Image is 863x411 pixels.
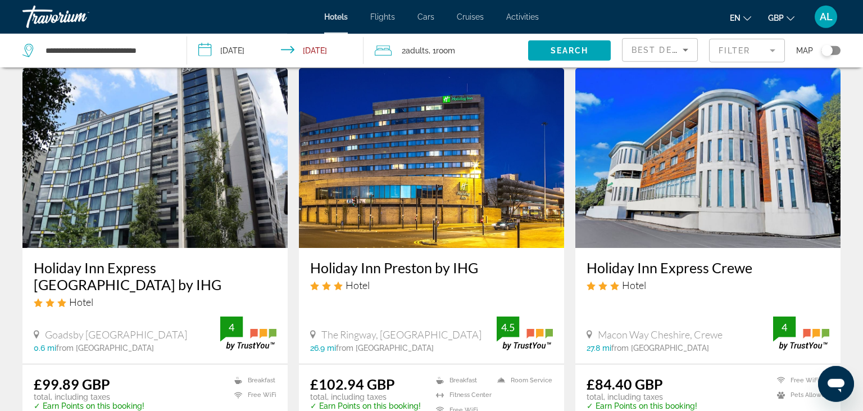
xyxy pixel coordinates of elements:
[492,376,553,385] li: Room Service
[310,392,421,401] p: total, including taxes
[430,376,492,385] li: Breakfast
[622,279,646,291] span: Hotel
[730,13,741,22] span: en
[497,317,553,350] img: trustyou-badge.svg
[336,344,434,353] span: from [GEOGRAPHIC_DATA]
[34,376,110,392] ins: £99.89 GBP
[813,46,841,56] button: Toggle map
[310,344,336,353] span: 26.9 mi
[811,5,841,29] button: User Menu
[299,68,564,248] img: Hotel image
[771,376,829,385] li: Free WiFi
[34,344,56,353] span: 0.6 mi
[587,392,697,401] p: total, including taxes
[528,40,611,61] button: Search
[551,46,589,55] span: Search
[220,320,243,334] div: 4
[324,12,348,21] a: Hotels
[632,43,688,57] mat-select: Sort by
[364,34,528,67] button: Travelers: 2 adults, 0 children
[430,390,492,400] li: Fitness Center
[598,328,723,341] span: Macon Way Cheshire, Crewe
[730,10,751,26] button: Change language
[402,43,429,58] span: 2
[310,279,553,291] div: 3 star Hotel
[229,376,276,385] li: Breakfast
[575,68,841,248] img: Hotel image
[773,317,829,350] img: trustyou-badge.svg
[346,279,370,291] span: Hotel
[773,320,796,334] div: 4
[417,12,434,21] a: Cars
[34,296,276,308] div: 3 star Hotel
[22,2,135,31] a: Travorium
[34,259,276,293] a: Holiday Inn Express [GEOGRAPHIC_DATA] by IHG
[457,12,484,21] a: Cruises
[587,401,697,410] p: ✓ Earn Points on this booking!
[768,10,794,26] button: Change currency
[56,344,154,353] span: from [GEOGRAPHIC_DATA]
[771,390,829,400] li: Pets Allowed
[818,366,854,402] iframe: Button to launch messaging window
[220,317,276,350] img: trustyou-badge.svg
[45,328,187,341] span: Goadsby [GEOGRAPHIC_DATA]
[310,259,553,276] a: Holiday Inn Preston by IHG
[22,68,288,248] img: Hotel image
[709,38,785,63] button: Filter
[229,390,276,400] li: Free WiFi
[34,401,144,410] p: ✓ Earn Points on this booking!
[310,401,421,410] p: ✓ Earn Points on this booking!
[632,46,690,55] span: Best Deals
[187,34,363,67] button: Check-in date: Oct 14, 2025 Check-out date: Oct 15, 2025
[436,46,455,55] span: Room
[370,12,395,21] a: Flights
[406,46,429,55] span: Adults
[506,12,539,21] a: Activities
[429,43,455,58] span: , 1
[497,320,519,334] div: 4.5
[310,376,395,392] ins: £102.94 GBP
[820,11,833,22] span: AL
[796,43,813,58] span: Map
[587,279,829,291] div: 3 star Hotel
[768,13,784,22] span: GBP
[611,344,709,353] span: from [GEOGRAPHIC_DATA]
[69,296,93,308] span: Hotel
[587,376,663,392] ins: £84.40 GBP
[321,328,482,341] span: The Ringway, [GEOGRAPHIC_DATA]
[34,392,144,401] p: total, including taxes
[587,344,611,353] span: 27.8 mi
[587,259,829,276] a: Holiday Inn Express Crewe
